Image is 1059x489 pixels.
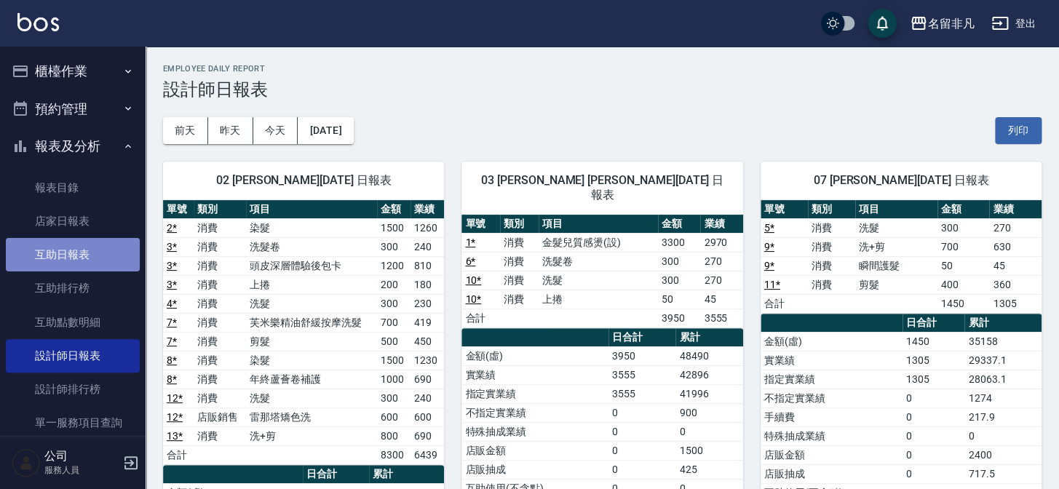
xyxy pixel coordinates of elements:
[6,204,140,238] a: 店家日報表
[855,200,937,219] th: 項目
[903,389,965,407] td: 0
[461,403,608,422] td: 不指定實業績
[700,309,742,327] td: 3555
[964,426,1042,445] td: 0
[410,370,444,389] td: 690
[246,200,377,219] th: 項目
[6,238,140,271] a: 互助日報表
[964,370,1042,389] td: 28063.1
[675,403,742,422] td: 900
[6,90,140,128] button: 預約管理
[989,256,1042,275] td: 45
[410,351,444,370] td: 1230
[903,370,965,389] td: 1305
[377,445,410,464] td: 8300
[461,460,608,479] td: 店販抽成
[658,271,700,290] td: 300
[163,200,194,219] th: 單號
[500,215,539,234] th: 類別
[194,275,246,294] td: 消費
[608,460,675,479] td: 0
[194,370,246,389] td: 消費
[194,200,246,219] th: 類別
[163,79,1042,100] h3: 設計師日報表
[608,346,675,365] td: 3950
[17,13,59,31] img: Logo
[461,384,608,403] td: 指定實業績
[608,422,675,441] td: 0
[410,237,444,256] td: 240
[163,200,444,465] table: a dense table
[964,351,1042,370] td: 29337.1
[658,290,700,309] td: 50
[675,346,742,365] td: 48490
[410,426,444,445] td: 690
[761,332,903,351] td: 金額(虛)
[539,271,658,290] td: 洗髮
[700,233,742,252] td: 2970
[700,215,742,234] th: 業績
[461,422,608,441] td: 特殊抽成業績
[608,365,675,384] td: 3555
[761,426,903,445] td: 特殊抽成業績
[700,290,742,309] td: 45
[658,233,700,252] td: 3300
[700,252,742,271] td: 270
[6,406,140,440] a: 單一服務項目查詢
[461,215,742,328] table: a dense table
[964,464,1042,483] td: 717.5
[927,15,974,33] div: 名留非凡
[658,215,700,234] th: 金額
[246,389,377,407] td: 洗髮
[377,389,410,407] td: 300
[937,200,990,219] th: 金額
[808,237,855,256] td: 消費
[410,332,444,351] td: 450
[868,9,897,38] button: save
[479,173,725,202] span: 03 [PERSON_NAME] [PERSON_NAME][DATE] 日報表
[761,200,1042,314] table: a dense table
[377,237,410,256] td: 300
[246,294,377,313] td: 洗髮
[937,275,990,294] td: 400
[6,339,140,373] a: 設計師日報表
[658,252,700,271] td: 300
[700,271,742,290] td: 270
[410,218,444,237] td: 1260
[377,218,410,237] td: 1500
[44,449,119,464] h5: 公司
[808,256,855,275] td: 消費
[377,256,410,275] td: 1200
[675,365,742,384] td: 42896
[937,237,990,256] td: 700
[989,200,1042,219] th: 業績
[761,389,903,407] td: 不指定實業績
[246,237,377,256] td: 洗髮卷
[937,294,990,313] td: 1450
[6,171,140,204] a: 報表目錄
[44,464,119,477] p: 服務人員
[410,313,444,332] td: 419
[410,407,444,426] td: 600
[500,233,539,252] td: 消費
[808,275,855,294] td: 消費
[808,218,855,237] td: 消費
[500,290,539,309] td: 消費
[208,117,253,144] button: 昨天
[461,441,608,460] td: 店販金額
[608,328,675,347] th: 日合計
[194,407,246,426] td: 店販銷售
[855,256,937,275] td: 瞬間護髮
[989,237,1042,256] td: 630
[246,275,377,294] td: 上捲
[761,445,903,464] td: 店販金額
[903,464,965,483] td: 0
[194,313,246,332] td: 消費
[855,218,937,237] td: 洗髮
[903,351,965,370] td: 1305
[194,389,246,407] td: 消費
[989,275,1042,294] td: 360
[377,351,410,370] td: 1500
[761,351,903,370] td: 實業績
[377,313,410,332] td: 700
